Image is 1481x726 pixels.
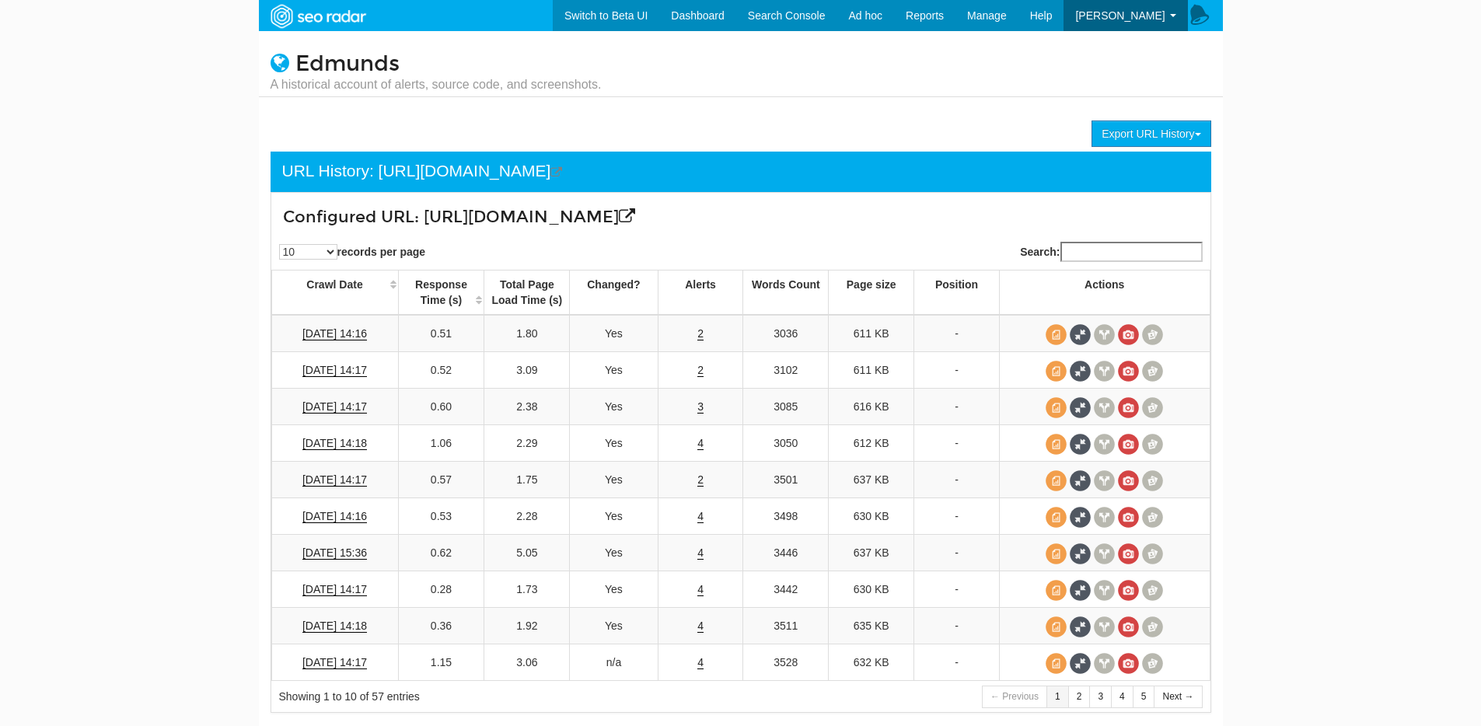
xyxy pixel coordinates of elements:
[1133,686,1155,708] a: 5
[1070,580,1091,601] span: Full Source Diff
[1381,679,1465,718] iframe: Opens a widget where you can find more information
[1046,580,1067,601] span: View source
[914,389,1000,425] td: -
[1089,686,1112,708] a: 3
[570,389,658,425] td: Yes
[1118,397,1139,418] span: View screenshot
[1094,616,1115,637] span: View headers
[914,462,1000,498] td: -
[743,315,829,352] td: 3036
[1070,543,1091,564] span: Full Source Diff
[484,571,570,608] td: 1.73
[1046,361,1067,382] span: View source
[1020,242,1202,262] label: Search:
[1070,434,1091,455] span: Full Source Diff
[697,656,704,669] a: 4
[302,473,367,487] a: [DATE] 14:17
[743,425,829,462] td: 3050
[743,462,829,498] td: 3501
[1142,653,1163,674] span: Compare screenshots
[302,364,367,377] a: [DATE] 14:17
[1046,543,1067,564] span: View source
[658,271,743,316] th: Alerts
[570,352,658,389] td: Yes
[1142,324,1163,345] span: Compare screenshots
[264,2,372,30] img: SEORadar
[484,608,570,644] td: 1.92
[1070,507,1091,528] span: Full Source Diff
[1070,397,1091,418] span: Full Source Diff
[1046,616,1067,637] span: View source
[484,352,570,389] td: 3.09
[1094,470,1115,491] span: View headers
[302,400,367,414] a: [DATE] 14:17
[914,425,1000,462] td: -
[999,271,1210,316] th: Actions
[279,244,426,260] label: records per page
[271,76,602,93] small: A historical account of alerts, source code, and screenshots.
[743,608,829,644] td: 3511
[1070,653,1091,674] span: Full Source Diff
[1118,470,1139,491] span: View screenshot
[1092,120,1210,147] button: Export URL History
[697,364,704,377] a: 2
[302,327,367,340] a: [DATE] 14:16
[743,498,829,535] td: 3498
[1094,653,1115,674] span: View headers
[302,437,367,450] a: [DATE] 14:18
[743,535,829,571] td: 3446
[1070,324,1091,345] span: Full Source Diff
[282,159,563,184] div: URL History: [URL][DOMAIN_NAME]
[1046,507,1067,528] span: View source
[1046,653,1067,674] span: View source
[271,271,398,316] th: Crawl Date: activate to sort column ascending
[829,535,914,571] td: 637 KB
[743,571,829,608] td: 3442
[1070,470,1091,491] span: Full Source Diff
[295,51,400,77] a: Edmunds
[697,620,704,633] a: 4
[697,583,704,596] a: 4
[914,315,1000,352] td: -
[743,389,829,425] td: 3085
[570,315,658,352] td: Yes
[283,208,1043,226] h3: Configured URL: [URL][DOMAIN_NAME]
[398,352,484,389] td: 0.52
[697,546,704,560] a: 4
[829,425,914,462] td: 612 KB
[829,271,914,316] th: Page size
[743,644,829,681] td: 3528
[570,425,658,462] td: Yes
[1142,470,1163,491] span: Compare screenshots
[484,644,570,681] td: 3.06
[570,644,658,681] td: n/a
[570,535,658,571] td: Yes
[302,656,367,669] a: [DATE] 14:17
[829,462,914,498] td: 637 KB
[484,498,570,535] td: 2.28
[1046,434,1067,455] span: View source
[1068,686,1091,708] a: 2
[1118,507,1139,528] span: View screenshot
[914,352,1000,389] td: -
[484,315,570,352] td: 1.80
[484,462,570,498] td: 1.75
[1142,616,1163,637] span: Compare screenshots
[570,462,658,498] td: Yes
[1070,361,1091,382] span: Full Source Diff
[829,644,914,681] td: 632 KB
[398,425,484,462] td: 1.06
[398,571,484,608] td: 0.28
[1046,470,1067,491] span: View source
[484,425,570,462] td: 2.29
[914,498,1000,535] td: -
[570,608,658,644] td: Yes
[1142,434,1163,455] span: Compare screenshots
[1060,242,1203,262] input: Search:
[398,498,484,535] td: 0.53
[1142,543,1163,564] span: Compare screenshots
[279,244,337,260] select: records per page
[398,608,484,644] td: 0.36
[1094,324,1115,345] span: View headers
[1118,543,1139,564] span: View screenshot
